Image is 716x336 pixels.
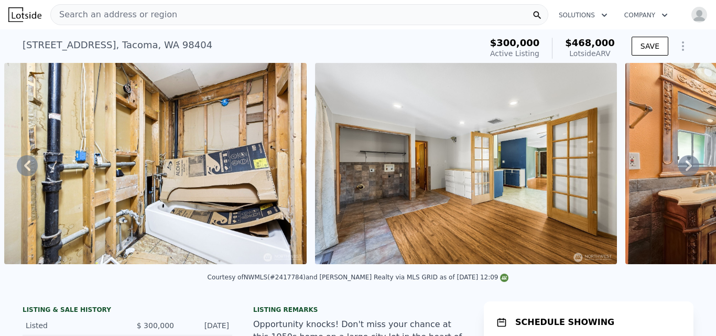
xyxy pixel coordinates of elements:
img: Lotside [8,7,41,22]
button: Company [616,6,676,25]
img: Sale: 167390632 Parcel: 100982748 [315,63,617,264]
div: Courtesy of NWMLS (#2417784) and [PERSON_NAME] Realty via MLS GRID as of [DATE] 12:09 [208,274,509,281]
span: $468,000 [565,37,615,48]
div: Listed [26,320,119,331]
div: Listing remarks [253,306,463,314]
img: Sale: 167390632 Parcel: 100982748 [4,63,306,264]
div: LISTING & SALE HISTORY [23,306,232,316]
img: avatar [691,6,708,23]
div: [STREET_ADDRESS] , Tacoma , WA 98404 [23,38,212,52]
button: Show Options [672,36,693,57]
span: $ 300,000 [137,321,174,330]
span: Active Listing [490,49,539,58]
button: Solutions [550,6,616,25]
h1: SCHEDULE SHOWING [515,316,614,329]
button: SAVE [632,37,668,56]
div: Lotside ARV [565,48,615,59]
span: $300,000 [490,37,540,48]
div: [DATE] [182,320,229,331]
span: Search an address or region [51,8,177,21]
img: NWMLS Logo [500,274,508,282]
